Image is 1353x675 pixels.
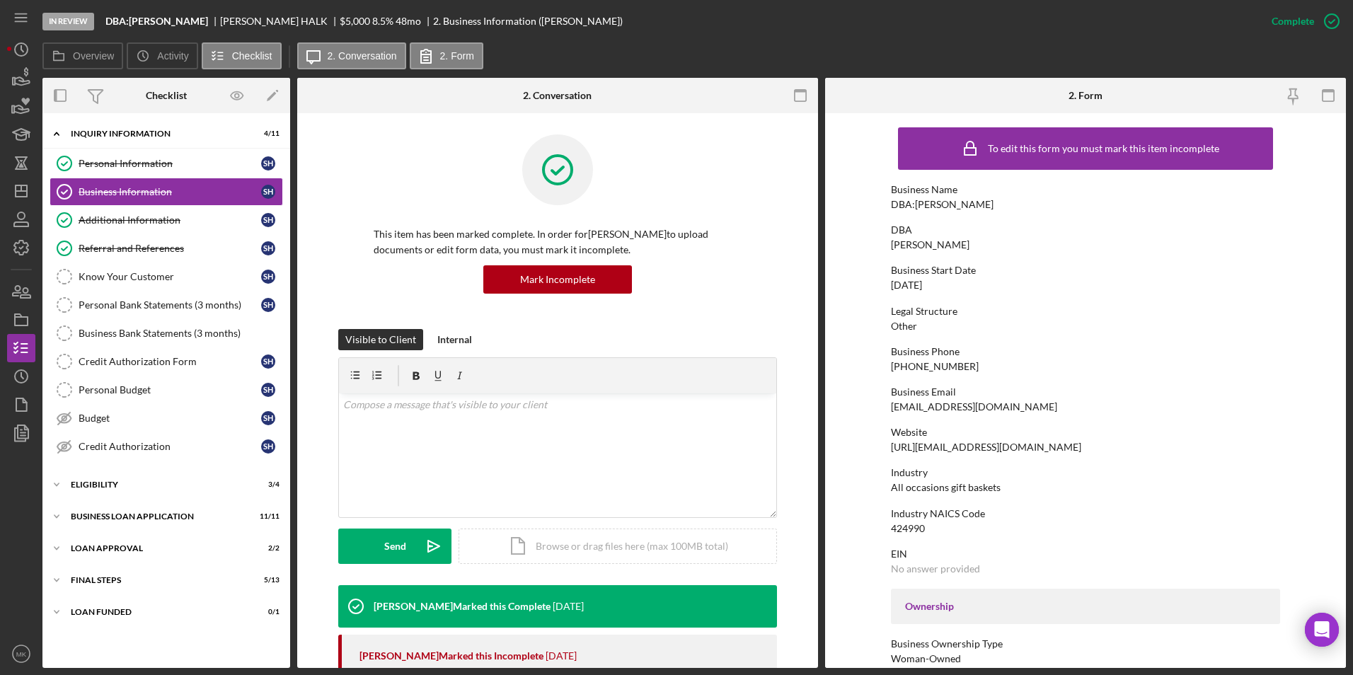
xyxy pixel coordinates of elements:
[79,384,261,396] div: Personal Budget
[71,608,244,616] div: LOAN FUNDED
[261,156,275,171] div: S H
[79,214,261,226] div: Additional Information
[254,608,280,616] div: 0 / 1
[71,129,244,138] div: INQUIRY INFORMATION
[254,544,280,553] div: 2 / 2
[1272,7,1314,35] div: Complete
[340,15,370,27] span: $5,000
[261,298,275,312] div: S H
[891,279,922,291] div: [DATE]
[891,199,994,210] div: DBA:[PERSON_NAME]
[396,16,421,27] div: 48 mo
[1069,90,1102,101] div: 2. Form
[891,306,1280,317] div: Legal Structure
[50,262,283,291] a: Know Your CustomerSH
[50,347,283,376] a: Credit Authorization FormSH
[433,16,623,27] div: 2. Business Information ([PERSON_NAME])
[988,143,1219,154] div: To edit this form you must mark this item incomplete
[79,186,261,197] div: Business Information
[71,544,244,553] div: Loan Approval
[79,299,261,311] div: Personal Bank Statements (3 months)
[891,427,1280,438] div: Website
[261,241,275,255] div: S H
[261,185,275,199] div: S H
[891,224,1280,236] div: DBA
[905,601,1266,612] div: Ownership
[42,42,123,69] button: Overview
[891,523,925,534] div: 424990
[254,512,280,521] div: 11 / 11
[891,653,961,664] div: Woman-Owned
[891,361,979,372] div: [PHONE_NUMBER]
[127,42,197,69] button: Activity
[261,270,275,284] div: S H
[71,480,244,489] div: Eligibility
[79,412,261,424] div: Budget
[105,16,208,27] b: DBA:[PERSON_NAME]
[79,356,261,367] div: Credit Authorization Form
[345,329,416,350] div: Visible to Client
[254,129,280,138] div: 4 / 11
[297,42,406,69] button: 2. Conversation
[50,178,283,206] a: Business InformationSH
[79,271,261,282] div: Know Your Customer
[261,354,275,369] div: S H
[430,329,479,350] button: Internal
[71,576,244,584] div: Final Steps
[79,328,282,339] div: Business Bank Statements (3 months)
[50,319,283,347] a: Business Bank Statements (3 months)
[546,650,577,662] time: 2025-10-08 14:27
[384,529,406,564] div: Send
[254,576,280,584] div: 5 / 13
[891,265,1280,276] div: Business Start Date
[891,401,1057,412] div: [EMAIL_ADDRESS][DOMAIN_NAME]
[42,13,94,30] div: In Review
[50,404,283,432] a: BudgetSH
[359,650,543,662] div: [PERSON_NAME] Marked this Incomplete
[50,376,283,404] a: Personal BudgetSH
[374,226,742,258] p: This item has been marked complete. In order for [PERSON_NAME] to upload documents or edit form d...
[440,50,474,62] label: 2. Form
[1305,613,1339,647] div: Open Intercom Messenger
[50,234,283,262] a: Referral and ReferencesSH
[254,480,280,489] div: 3 / 4
[50,291,283,319] a: Personal Bank Statements (3 months)SH
[261,213,275,227] div: S H
[338,329,423,350] button: Visible to Client
[891,467,1280,478] div: Industry
[891,386,1280,398] div: Business Email
[328,50,397,62] label: 2. Conversation
[891,638,1280,650] div: Business Ownership Type
[891,548,1280,560] div: EIN
[50,149,283,178] a: Personal InformationSH
[79,158,261,169] div: Personal Information
[146,90,187,101] div: Checklist
[520,265,595,294] div: Mark Incomplete
[891,239,969,250] div: [PERSON_NAME]
[1257,7,1346,35] button: Complete
[891,442,1081,453] div: [URL][EMAIL_ADDRESS][DOMAIN_NAME]
[437,329,472,350] div: Internal
[50,432,283,461] a: Credit AuthorizationSH
[261,383,275,397] div: S H
[71,512,244,521] div: BUSINESS LOAN APPLICATION
[202,42,282,69] button: Checklist
[553,601,584,612] time: 2025-10-08 14:43
[232,50,272,62] label: Checklist
[891,184,1280,195] div: Business Name
[483,265,632,294] button: Mark Incomplete
[891,321,917,332] div: Other
[374,601,551,612] div: [PERSON_NAME] Marked this Complete
[7,640,35,668] button: MK
[50,206,283,234] a: Additional InformationSH
[261,439,275,454] div: S H
[220,16,340,27] div: [PERSON_NAME] HALK
[16,650,27,658] text: MK
[372,16,393,27] div: 8.5 %
[891,563,980,575] div: No answer provided
[157,50,188,62] label: Activity
[338,529,451,564] button: Send
[79,441,261,452] div: Credit Authorization
[891,482,1001,493] div: All occasions gift baskets
[523,90,592,101] div: 2. Conversation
